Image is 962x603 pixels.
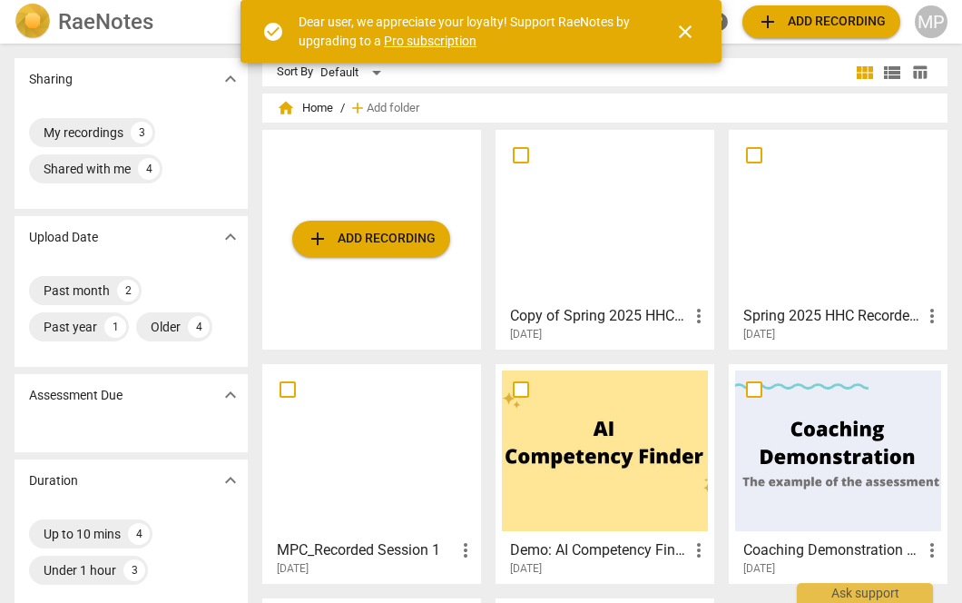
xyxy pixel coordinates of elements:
span: / [340,102,345,115]
a: MPC_Recorded Session 1[DATE] [269,371,475,576]
div: Past month [44,282,110,300]
span: more_vert [688,305,710,327]
div: Up to 10 mins [44,525,121,543]
a: Pro subscription [384,34,476,48]
h3: MPC_Recorded Session 1 [277,539,455,561]
button: Show more [217,223,244,251]
span: [DATE] [510,327,542,342]
span: more_vert [921,539,943,561]
span: Add recording [757,11,886,33]
div: Ask support [797,583,933,603]
p: Assessment Due [29,386,123,405]
div: 2 [117,280,139,301]
span: [DATE] [510,561,542,577]
span: [DATE] [743,327,775,342]
span: more_vert [455,539,476,561]
h3: Spring 2025 HHC Recorded Session 2 [743,305,921,327]
p: Upload Date [29,228,98,247]
a: Coaching Demonstration (Example)[DATE] [735,371,941,576]
span: Add folder [367,102,419,115]
span: view_module [854,62,876,84]
a: Spring 2025 HHC Recorded Session 2[DATE] [735,136,941,341]
p: Duration [29,471,78,490]
div: Under 1 hour [44,561,116,579]
a: Demo: AI Competency Finder[DATE] [502,371,708,576]
button: Show more [217,381,244,409]
div: 4 [138,158,160,180]
div: Dear user, we appreciate your loyalty! Support RaeNotes by upgrading to a [299,13,642,50]
span: Add recording [307,228,436,250]
button: Upload [292,221,450,257]
span: expand_more [220,226,241,248]
span: add [348,99,367,117]
span: expand_more [220,470,241,491]
span: table_chart [911,64,928,81]
span: [DATE] [277,561,309,577]
div: Past year [44,318,97,336]
span: more_vert [921,305,943,327]
span: home [277,99,295,117]
span: view_list [881,62,903,84]
button: Show more [217,65,244,93]
h3: Coaching Demonstration (Example) [743,539,921,561]
div: 4 [128,523,150,545]
span: more_vert [688,539,710,561]
button: Tile view [851,59,879,86]
div: Older [151,318,181,336]
a: LogoRaeNotes [15,4,244,40]
div: Sort By [277,65,313,79]
span: [DATE] [743,561,775,577]
span: check_circle [262,21,284,43]
div: Shared with me [44,160,131,178]
p: Sharing [29,70,73,89]
span: expand_more [220,384,241,406]
div: My recordings [44,124,123,142]
span: add [757,11,779,33]
span: close [674,21,696,43]
span: expand_more [220,68,241,90]
button: Show more [217,467,244,494]
div: 3 [131,122,152,143]
button: Table view [906,59,933,86]
button: MP [915,5,947,38]
button: Close [663,10,707,54]
div: 1 [104,316,126,338]
h3: Copy of Spring 2025 HHC Recorded Session 2 [510,305,688,327]
img: Logo [15,4,51,40]
div: 3 [123,559,145,581]
h3: Demo: AI Competency Finder [510,539,688,561]
div: 4 [188,316,210,338]
button: List view [879,59,906,86]
span: add [307,228,329,250]
div: Default [320,58,388,87]
h2: RaeNotes [58,9,153,35]
button: Upload [742,5,900,38]
span: Home [277,99,333,117]
a: Copy of Spring 2025 HHC Recorded Session 2[DATE] [502,136,708,341]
